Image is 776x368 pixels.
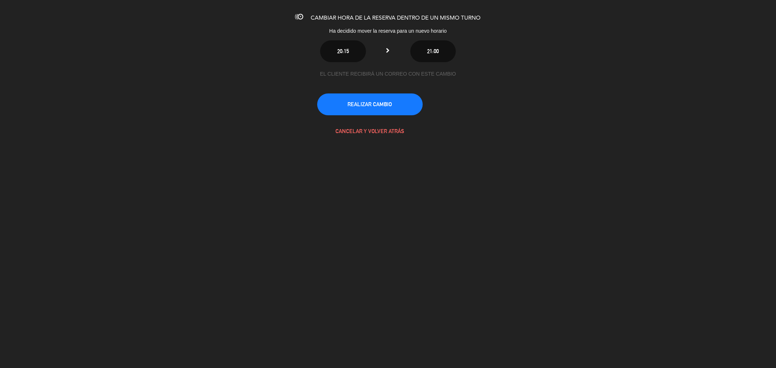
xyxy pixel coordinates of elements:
span: CAMBIAR HORA DE LA RESERVA DENTRO DE UN MISMO TURNO [311,15,481,21]
div: EL CLIENTE RECIBIRÁ UN CORREO CON ESTE CAMBIO [317,70,459,78]
span: 21:00 [427,48,439,54]
div: Ha decidido mover la reserva para un nuevo horario [268,27,508,35]
button: REALIZAR CAMBIO [317,93,423,115]
span: 20:15 [337,48,349,54]
button: 21:00 [410,40,456,62]
button: CANCELAR Y VOLVER ATRÁS [317,120,423,142]
button: 20:15 [320,40,366,62]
